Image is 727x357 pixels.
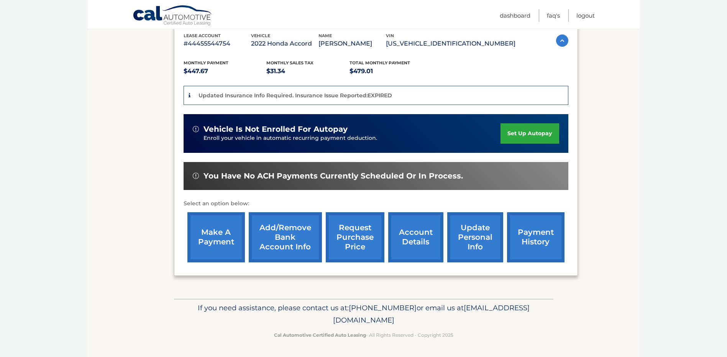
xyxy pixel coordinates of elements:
span: Monthly Payment [184,60,228,66]
strong: Cal Automotive Certified Auto Leasing [274,332,366,338]
p: #44455544754 [184,38,251,49]
img: alert-white.svg [193,173,199,179]
p: Enroll your vehicle in automatic recurring payment deduction. [203,134,501,142]
a: Add/Remove bank account info [249,212,322,262]
span: Monthly sales Tax [266,60,313,66]
p: [US_VEHICLE_IDENTIFICATION_NUMBER] [386,38,515,49]
p: [PERSON_NAME] [318,38,386,49]
a: account details [388,212,443,262]
p: 2022 Honda Accord [251,38,318,49]
p: $479.01 [350,66,433,77]
p: $31.34 [266,66,350,77]
span: [PHONE_NUMBER] [349,303,417,312]
span: lease account [184,33,221,38]
p: Updated Insurance Info Required. Insurance Issue Reported:EXPIRED [199,92,392,99]
a: FAQ's [547,9,560,22]
a: set up autopay [501,123,559,144]
img: accordion-active.svg [556,34,568,47]
span: Total Monthly Payment [350,60,410,66]
a: update personal info [447,212,503,262]
a: make a payment [187,212,245,262]
img: alert-white.svg [193,126,199,132]
p: If you need assistance, please contact us at: or email us at [179,302,548,326]
p: - All Rights Reserved - Copyright 2025 [179,331,548,339]
span: vin [386,33,394,38]
a: Logout [576,9,595,22]
p: Select an option below: [184,199,568,208]
p: $447.67 [184,66,267,77]
a: payment history [507,212,565,262]
span: name [318,33,332,38]
span: You have no ACH payments currently scheduled or in process. [203,171,463,181]
a: request purchase price [326,212,384,262]
span: vehicle is not enrolled for autopay [203,124,348,134]
span: vehicle [251,33,270,38]
a: Dashboard [500,9,530,22]
a: Cal Automotive [133,5,213,27]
